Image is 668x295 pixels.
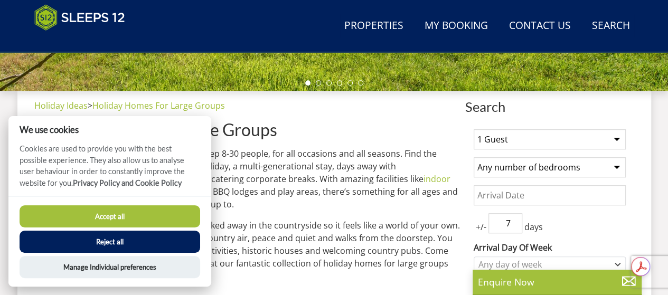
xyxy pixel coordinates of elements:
[34,120,461,139] h1: Holiday Homes For Large Groups
[420,14,492,38] a: My Booking
[34,147,461,211] p: We’ve got holiday homes for groups that sleep 8-30 people, for all occasions and all seasons. Fin...
[20,205,200,227] button: Accept all
[20,231,200,253] button: Reject all
[8,125,211,135] h2: We use cookies
[20,256,200,278] button: Manage Individual preferences
[476,259,613,270] div: Any day of week
[474,241,626,254] label: Arrival Day Of Week
[92,100,225,111] a: Holiday Homes For Large Groups
[474,185,626,205] input: Arrival Date
[474,221,488,233] span: +/-
[340,14,408,38] a: Properties
[474,256,626,272] div: Combobox
[588,14,634,38] a: Search
[505,14,575,38] a: Contact Us
[8,143,211,196] p: Cookies are used to provide you with the best possible experience. They also allow us to analyse ...
[73,178,182,187] a: Privacy Policy and Cookie Policy
[478,275,636,289] p: Enquire Now
[34,100,88,111] a: Holiday Ideas
[34,4,125,31] img: Sleeps 12
[29,37,140,46] iframe: Customer reviews powered by Trustpilot
[88,100,92,111] span: >
[522,221,545,233] span: days
[34,219,461,282] p: Our UK group accommodation is usually tucked away in the countryside so it feels like a world of ...
[465,99,634,114] span: Search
